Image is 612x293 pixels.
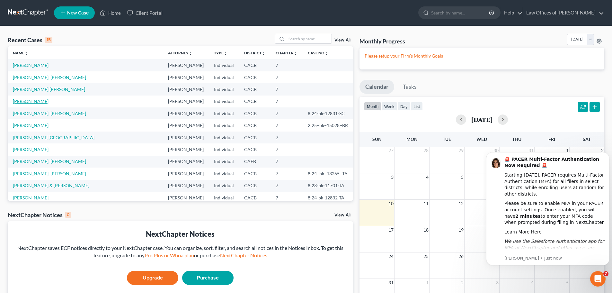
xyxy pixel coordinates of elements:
[460,173,464,181] span: 5
[583,136,591,142] span: Sat
[239,71,271,83] td: CACB
[209,168,239,179] td: Individual
[523,7,604,19] a: Law Offices of [PERSON_NAME]
[163,107,209,119] td: [PERSON_NAME]
[214,50,227,55] a: Typeunfold_more
[359,80,394,94] a: Calendar
[471,116,492,123] h2: [DATE]
[189,51,192,55] i: unfold_more
[8,36,52,44] div: Recent Cases
[163,96,209,107] td: [PERSON_NAME]
[423,200,429,207] span: 11
[512,136,521,142] span: Thu
[209,119,239,131] td: Individual
[163,168,209,179] td: [PERSON_NAME]
[13,87,85,92] a: [PERSON_NAME] [PERSON_NAME]
[271,59,303,71] td: 7
[127,271,178,285] a: Upgrade
[239,180,271,192] td: CACB
[163,180,209,192] td: [PERSON_NAME]
[271,143,303,155] td: 7
[294,51,297,55] i: unfold_more
[209,96,239,107] td: Individual
[239,83,271,95] td: CACB
[8,211,71,219] div: NextChapter Notices
[565,279,569,287] span: 5
[271,119,303,131] td: 7
[262,51,265,55] i: unfold_more
[67,11,89,15] span: New Case
[97,7,124,19] a: Home
[271,156,303,168] td: 7
[359,37,405,45] h3: Monthly Progress
[13,123,49,128] a: [PERSON_NAME]
[476,136,487,142] span: Wed
[590,271,606,287] iframe: Intercom live chat
[13,62,49,68] a: [PERSON_NAME]
[13,195,49,200] a: [PERSON_NAME]
[406,136,418,142] span: Mon
[239,96,271,107] td: CACB
[13,75,86,80] a: [PERSON_NAME], [PERSON_NAME]
[239,168,271,179] td: CACB
[303,168,353,179] td: 8:24−bk−13265−TA
[13,159,86,164] a: [PERSON_NAME], [PERSON_NAME]
[423,252,429,260] span: 25
[425,173,429,181] span: 4
[276,50,297,55] a: Chapterunfold_more
[388,147,394,154] span: 27
[397,80,422,94] a: Tasks
[239,119,271,131] td: CACB
[163,59,209,71] td: [PERSON_NAME]
[324,51,328,55] i: unfold_more
[364,102,381,111] button: month
[287,34,332,43] input: Search by name...
[423,147,429,154] span: 28
[209,192,239,204] td: Individual
[239,59,271,71] td: CACB
[13,147,49,152] a: [PERSON_NAME]
[239,156,271,168] td: CAEB
[308,50,328,55] a: Case Nounfold_more
[425,279,429,287] span: 1
[458,226,464,234] span: 19
[303,107,353,119] td: 8:24-bk-12831-SC
[168,50,192,55] a: Attorneyunfold_more
[303,180,353,192] td: 8:23-bk-11701-TA
[220,252,267,258] a: NextChapter Notices
[501,7,522,19] a: Help
[388,226,394,234] span: 17
[239,192,271,204] td: CACB
[163,71,209,83] td: [PERSON_NAME]
[13,111,86,116] a: [PERSON_NAME], [PERSON_NAME]
[334,213,350,217] a: View All
[458,252,464,260] span: 26
[411,102,423,111] button: list
[13,50,28,55] a: Nameunfold_more
[239,132,271,143] td: CACB
[431,7,490,19] input: Search by name...
[483,142,612,276] iframe: Intercom notifications message
[224,51,227,55] i: unfold_more
[458,200,464,207] span: 12
[365,53,599,59] p: Please setup your Firm's Monthly Goals
[603,271,608,276] span: 7
[271,96,303,107] td: 7
[163,156,209,168] td: [PERSON_NAME]
[303,192,353,204] td: 8:24-bk-12832-TA
[124,7,166,19] a: Client Portal
[13,98,49,104] a: [PERSON_NAME]
[390,173,394,181] span: 3
[443,136,451,142] span: Tue
[381,102,397,111] button: week
[271,168,303,179] td: 7
[13,244,348,259] div: NextChapter saves ECF notices directly to your NextChapter case. You can organize, sort, filter, ...
[209,59,239,71] td: Individual
[209,156,239,168] td: Individual
[24,51,28,55] i: unfold_more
